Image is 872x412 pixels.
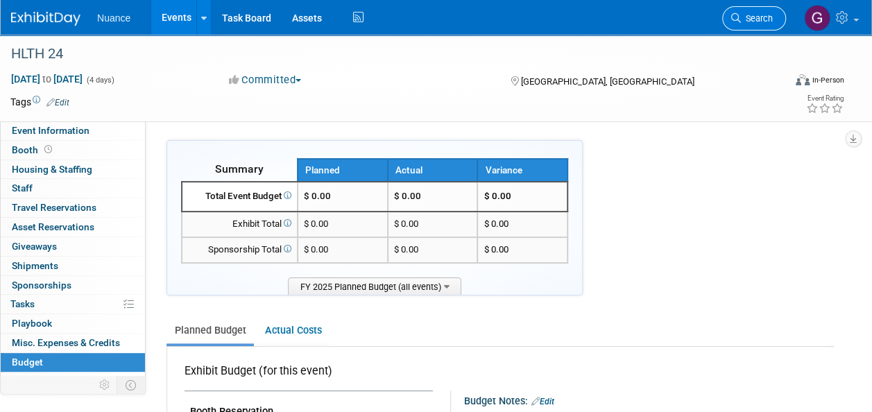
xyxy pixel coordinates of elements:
img: ExhibitDay [11,12,80,26]
a: ROI, Objectives & ROO [1,372,145,391]
span: [DATE] [DATE] [10,73,83,85]
div: Total Event Budget [188,190,291,203]
span: Housing & Staffing [12,164,92,175]
div: Event Format [723,72,844,93]
span: $ 0.00 [484,244,508,255]
span: $ 0.00 [304,191,331,201]
a: Asset Reservations [1,218,145,237]
span: to [40,74,53,85]
div: HLTH 24 [6,42,773,67]
span: Shipments [12,260,58,271]
span: Summary [215,162,264,175]
img: Gioacchina Randazzo [804,5,830,31]
span: (4 days) [85,76,114,85]
a: Actual Costs [257,318,330,343]
span: FY 2025 Planned Budget (all events) [288,277,461,295]
a: Housing & Staffing [1,160,145,179]
a: Misc. Expenses & Credits [1,334,145,352]
th: Actual [388,159,478,182]
span: Search [741,13,773,24]
div: In-Person [812,75,844,85]
a: Booth [1,141,145,160]
a: Staff [1,179,145,198]
span: Giveaways [12,241,57,252]
a: Playbook [1,314,145,333]
a: Shipments [1,257,145,275]
a: Tasks [1,295,145,314]
div: Sponsorship Total [188,243,291,257]
span: $ 0.00 [484,218,508,229]
th: Variance [477,159,567,182]
span: $ 0.00 [304,244,328,255]
div: Budget Notes: [464,390,833,409]
span: Budget [12,357,43,368]
td: $ 0.00 [388,182,478,212]
div: Event Rating [806,95,844,102]
a: Planned Budget [166,318,254,343]
span: Nuance [97,12,130,24]
span: Asset Reservations [12,221,94,232]
td: Personalize Event Tab Strip [93,376,117,394]
span: $ 0.00 [304,218,328,229]
span: [GEOGRAPHIC_DATA], [GEOGRAPHIC_DATA] [521,76,694,87]
div: Exhibit Total [188,218,291,231]
td: $ 0.00 [388,237,478,263]
span: ROI, Objectives & ROO [12,376,105,387]
span: Booth not reserved yet [42,144,55,155]
span: Staff [12,182,33,194]
td: $ 0.00 [388,212,478,237]
img: Format-Inperson.png [796,74,810,85]
span: Booth [12,144,55,155]
a: Budget [1,353,145,372]
a: Edit [531,397,554,406]
a: Travel Reservations [1,198,145,217]
th: Planned [298,159,388,182]
span: Sponsorships [12,280,71,291]
a: Giveaways [1,237,145,256]
div: Exhibit Budget (for this event) [185,363,427,386]
span: Misc. Expenses & Credits [12,337,120,348]
a: Search [722,6,786,31]
span: Event Information [12,125,89,136]
a: Event Information [1,121,145,140]
td: Tags [10,95,69,109]
span: $ 0.00 [484,191,511,201]
td: Toggle Event Tabs [117,376,146,394]
span: Tasks [10,298,35,309]
a: Edit [46,98,69,108]
a: Sponsorships [1,276,145,295]
span: Playbook [12,318,52,329]
button: Committed [224,73,307,87]
span: Travel Reservations [12,202,96,213]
